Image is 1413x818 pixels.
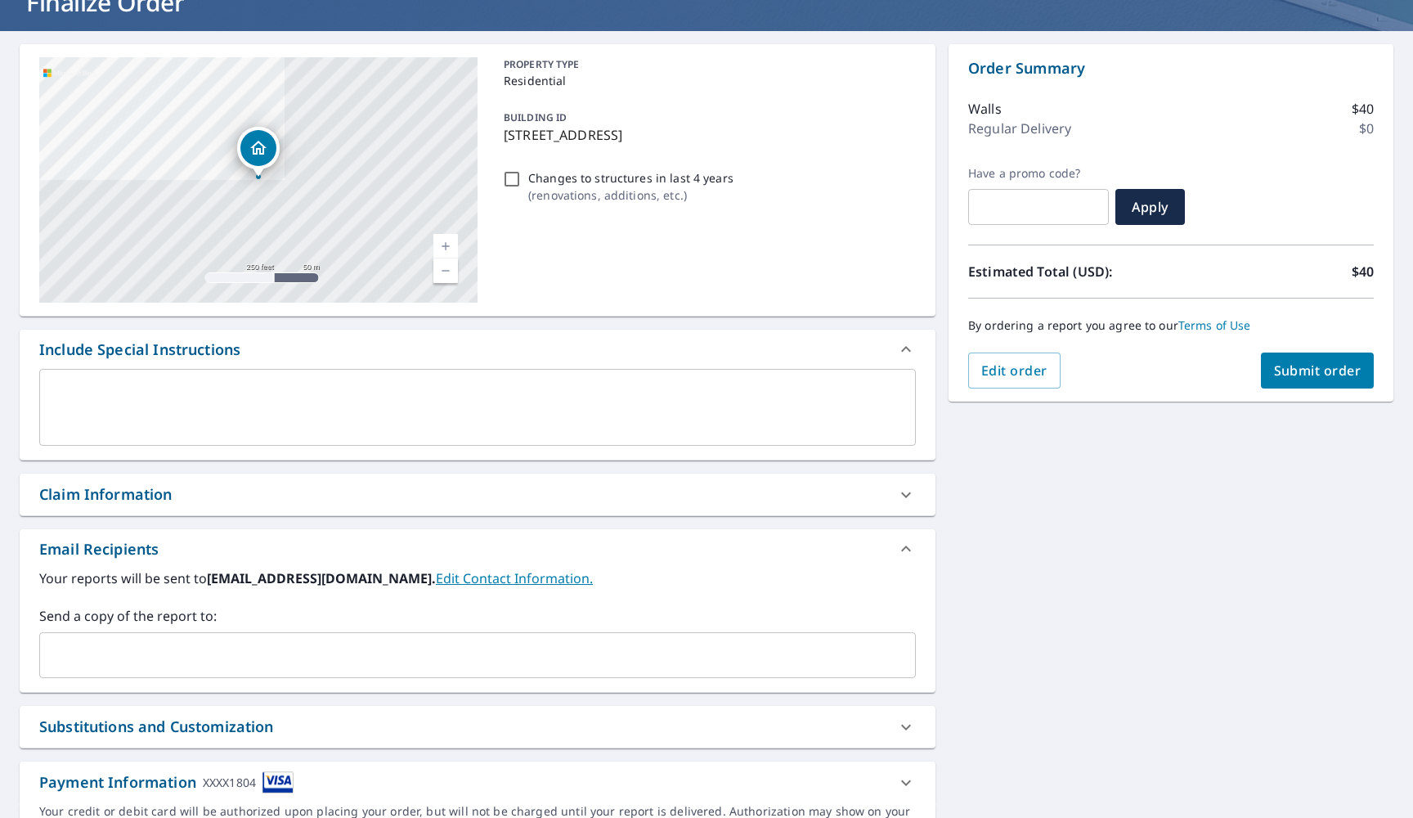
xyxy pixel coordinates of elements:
[528,187,733,204] p: ( renovations, additions, etc. )
[968,166,1109,181] label: Have a promo code?
[433,234,458,258] a: Current Level 17, Zoom In
[504,110,567,124] p: BUILDING ID
[504,125,909,145] p: [STREET_ADDRESS]
[20,762,935,803] div: Payment InformationXXXX1804cardImage
[1261,353,1375,389] button: Submit order
[1178,317,1251,333] a: Terms of Use
[1274,362,1361,380] span: Submit order
[981,362,1047,380] span: Edit order
[39,569,916,588] label: Your reports will be sent to
[39,606,916,626] label: Send a copy of the report to:
[528,169,733,187] p: Changes to structures in last 4 years
[20,330,935,369] div: Include Special Instructions
[20,706,935,748] div: Substitutions and Customization
[1352,262,1374,281] p: $40
[968,353,1061,389] button: Edit order
[20,474,935,515] div: Claim Information
[39,538,159,560] div: Email Recipients
[968,318,1374,333] p: By ordering a report you agree to our
[237,127,280,178] div: Dropped pin, building 1, Residential property, 500 S Chew Rd Hammonton, NJ 08037
[203,771,256,793] div: XXXX1804
[504,57,909,72] p: PROPERTY TYPE
[1128,198,1172,216] span: Apply
[262,771,294,793] img: cardImage
[968,99,1002,119] p: Walls
[504,72,909,89] p: Residential
[968,57,1374,79] p: Order Summary
[20,529,935,569] div: Email Recipients
[1352,99,1374,119] p: $40
[39,771,294,793] div: Payment Information
[436,569,593,587] a: EditContactInfo
[968,119,1071,138] p: Regular Delivery
[39,483,173,506] div: Claim Information
[207,569,436,587] b: [EMAIL_ADDRESS][DOMAIN_NAME].
[39,339,240,361] div: Include Special Instructions
[968,262,1171,281] p: Estimated Total (USD):
[1115,189,1185,225] button: Apply
[1359,119,1374,138] p: $0
[433,258,458,283] a: Current Level 17, Zoom Out
[39,716,274,738] div: Substitutions and Customization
